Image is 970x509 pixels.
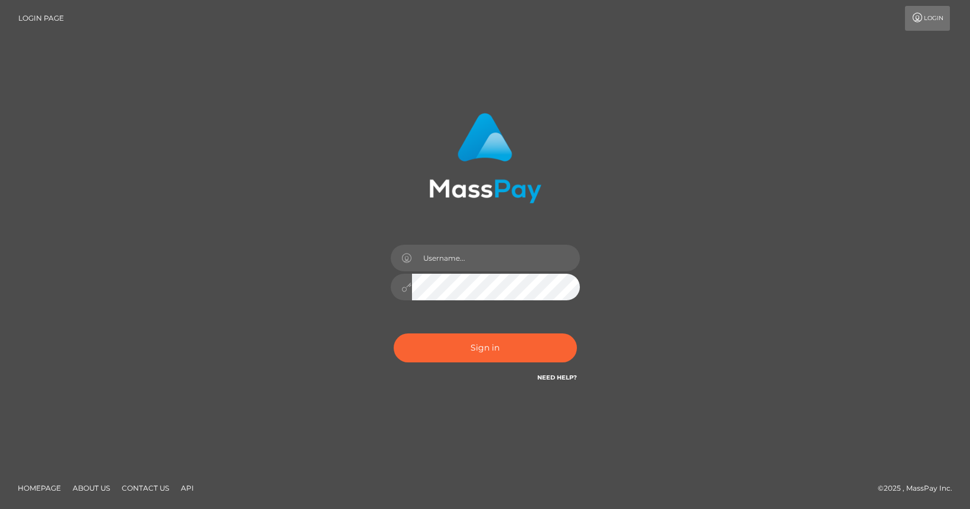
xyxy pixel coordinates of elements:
input: Username... [412,245,580,271]
img: MassPay Login [429,113,541,203]
div: © 2025 , MassPay Inc. [878,482,961,495]
button: Sign in [394,333,577,362]
a: Homepage [13,479,66,497]
a: About Us [68,479,115,497]
a: Need Help? [537,374,577,381]
a: Contact Us [117,479,174,497]
a: Login [905,6,950,31]
a: API [176,479,199,497]
a: Login Page [18,6,64,31]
